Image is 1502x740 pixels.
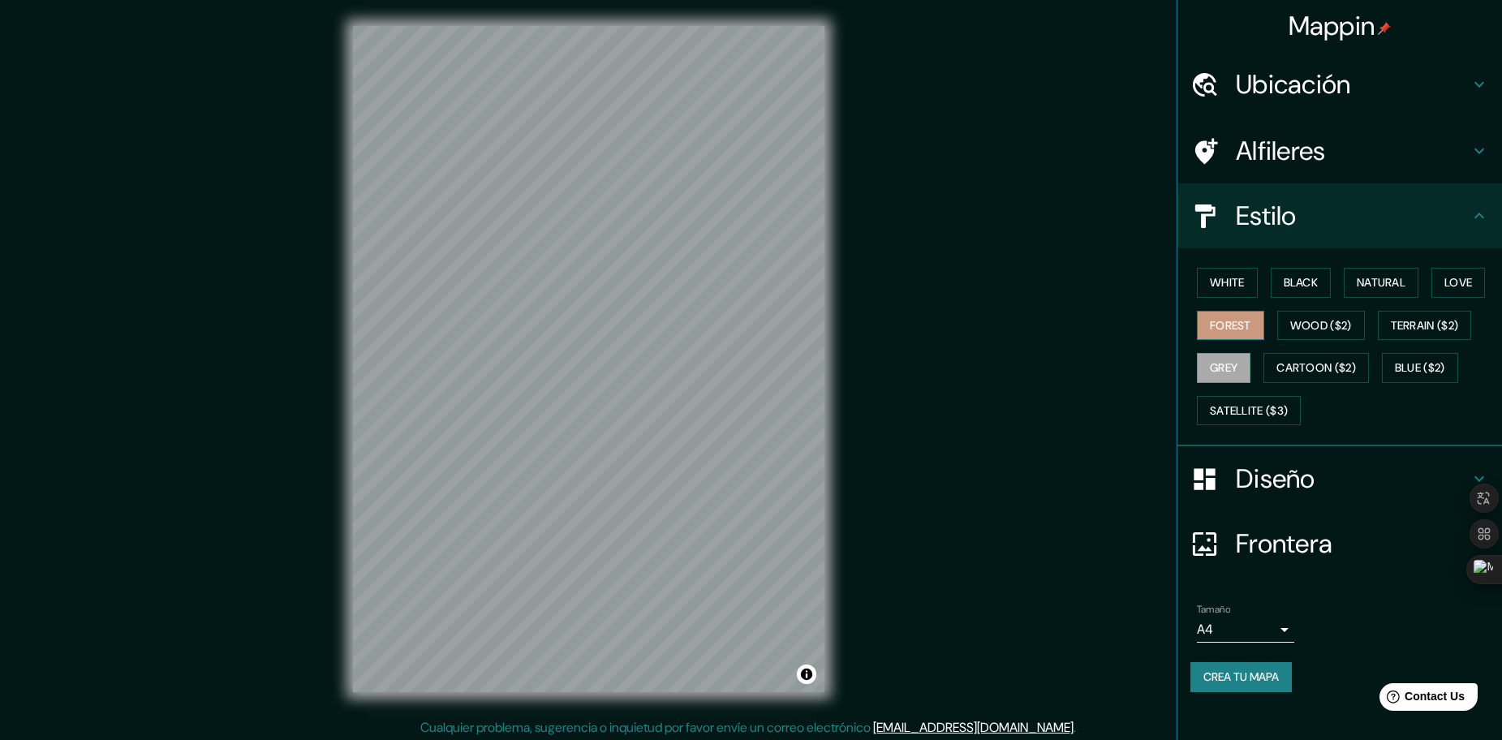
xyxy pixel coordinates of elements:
[1382,353,1458,383] button: Blue ($2)
[797,665,816,684] button: Toggle attribution
[353,26,824,692] canvas: Map
[1277,311,1365,341] button: Wood ($2)
[1378,22,1391,35] img: pin-icon.png
[1236,135,1470,167] h4: Alfileres
[1076,718,1078,738] div: .
[1197,311,1264,341] button: Forest
[1236,68,1470,101] h4: Ubicación
[1289,10,1392,42] h4: Mappin
[1431,268,1485,298] button: Love
[1236,462,1470,495] h4: Diseño
[1177,511,1502,576] div: Frontera
[1197,353,1250,383] button: Grey
[1177,183,1502,248] div: Estilo
[1236,200,1470,232] h4: Estilo
[1197,268,1258,298] button: White
[1358,677,1484,722] iframe: Help widget launcher
[1190,662,1292,692] button: Crea tu mapa
[420,718,1076,738] p: Cualquier problema, sugerencia o inquietud por favor envíe un correo electrónico .
[1378,311,1472,341] button: Terrain ($2)
[1263,353,1369,383] button: Cartoon ($2)
[1078,718,1082,738] div: .
[1197,603,1230,617] label: Tamaño
[873,719,1074,736] a: [EMAIL_ADDRESS][DOMAIN_NAME]
[1177,52,1502,117] div: Ubicación
[1271,268,1332,298] button: Black
[1197,617,1294,643] div: A4
[1177,446,1502,511] div: Diseño
[1197,396,1301,426] button: Satellite ($3)
[1177,118,1502,183] div: Alfileres
[1236,527,1470,560] h4: Frontera
[1344,268,1418,298] button: Natural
